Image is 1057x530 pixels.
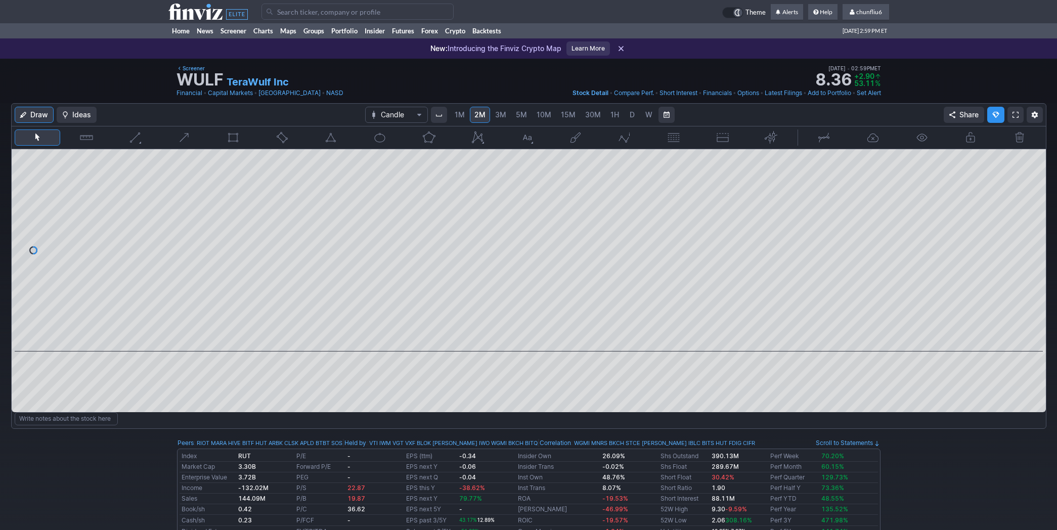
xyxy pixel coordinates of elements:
[768,483,819,494] td: Perf Half Y
[659,88,697,98] a: Short Interest
[658,504,710,515] td: 52W High
[294,462,345,472] td: Forward P/E
[504,129,550,146] button: Text
[227,75,289,89] a: TeraWulf Inc
[658,451,710,462] td: Shs Outstand
[854,72,874,80] span: +2.90
[308,129,354,146] button: Triangle
[626,438,640,448] a: STCE
[875,79,880,87] span: %
[347,452,350,460] b: -
[57,107,97,123] button: Ideas
[821,463,844,470] span: 60.15%
[430,44,448,53] span: New:
[238,473,256,481] b: 3.72B
[322,88,325,98] span: •
[658,107,675,123] button: Range
[347,505,365,513] b: 36.62
[821,452,844,460] span: 70.20%
[300,23,328,38] a: Groups
[406,129,452,146] button: Polygon
[532,107,556,123] a: 10M
[238,452,251,460] b: RUT
[748,129,795,146] button: Anchored VWAP
[815,72,852,88] strong: 8.36
[771,4,803,20] a: Alerts
[852,88,856,98] span: •
[404,472,457,483] td: EPS next Q
[294,504,345,515] td: P/C
[242,438,254,448] a: BITF
[450,107,469,123] a: 1M
[658,462,710,472] td: Shs Float
[180,515,236,526] td: Cash/sh
[1007,107,1024,123] a: Fullscreen
[344,439,366,447] a: Held by
[294,515,345,526] td: P/FCF
[688,438,700,448] a: IBLC
[602,452,625,460] b: 26.09%
[177,64,205,73] a: Screener
[712,495,735,502] a: 88.11M
[300,438,314,448] a: APLD
[572,89,608,97] span: Stock Detail
[959,110,979,120] span: Share
[459,463,476,470] b: -0.06
[614,89,654,97] span: Compare Perf.
[63,129,109,146] button: Measure
[821,505,848,513] span: 135.52%
[733,88,736,98] span: •
[609,88,613,98] span: •
[602,505,628,513] span: -46.99%
[508,438,523,448] a: BKCH
[326,88,343,98] a: NASD
[609,438,624,448] a: BKCH
[294,472,345,483] td: PEG
[660,495,698,502] a: Short Interest
[630,110,635,119] span: D
[516,515,600,526] td: ROIC
[821,473,848,481] span: 129.73%
[430,43,561,54] p: Introducing the Finviz Crypto Map
[516,494,600,504] td: ROA
[642,438,687,448] a: [PERSON_NAME]
[768,504,819,515] td: Perf Year
[561,110,576,119] span: 15M
[177,72,224,88] h1: WULF
[537,110,551,119] span: 10M
[660,484,692,492] a: Short Ratio
[803,88,807,98] span: •
[768,462,819,472] td: Perf Month
[208,88,253,98] a: Capital Markets
[722,7,766,18] a: Theme
[602,463,624,470] b: -0.02%
[193,23,217,38] a: News
[525,438,538,448] a: BITQ
[177,88,202,98] a: Financial
[479,438,490,448] a: IWO
[347,495,365,502] span: 19.87
[238,505,252,513] b: 0.42
[180,494,236,504] td: Sales
[259,129,305,146] button: Rotated rectangle
[997,129,1043,146] button: Remove all drawings
[203,88,207,98] span: •
[944,107,984,123] button: Share
[474,110,486,119] span: 2M
[347,516,350,524] b: -
[347,484,365,492] span: 22.87
[328,23,361,38] a: Portfolio
[442,23,469,38] a: Crypto
[650,129,696,146] button: Fibonacci retracements
[760,88,764,98] span: •
[431,107,447,123] button: Interval
[516,472,600,483] td: Inst Own
[405,438,415,448] a: VXF
[712,473,734,481] span: 30.42%
[365,107,428,123] button: Chart Type
[725,505,747,513] span: -9.59%
[712,484,725,492] b: 1.90
[610,110,619,119] span: 1H
[591,438,607,448] a: MNRS
[238,484,269,492] b: -132.02M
